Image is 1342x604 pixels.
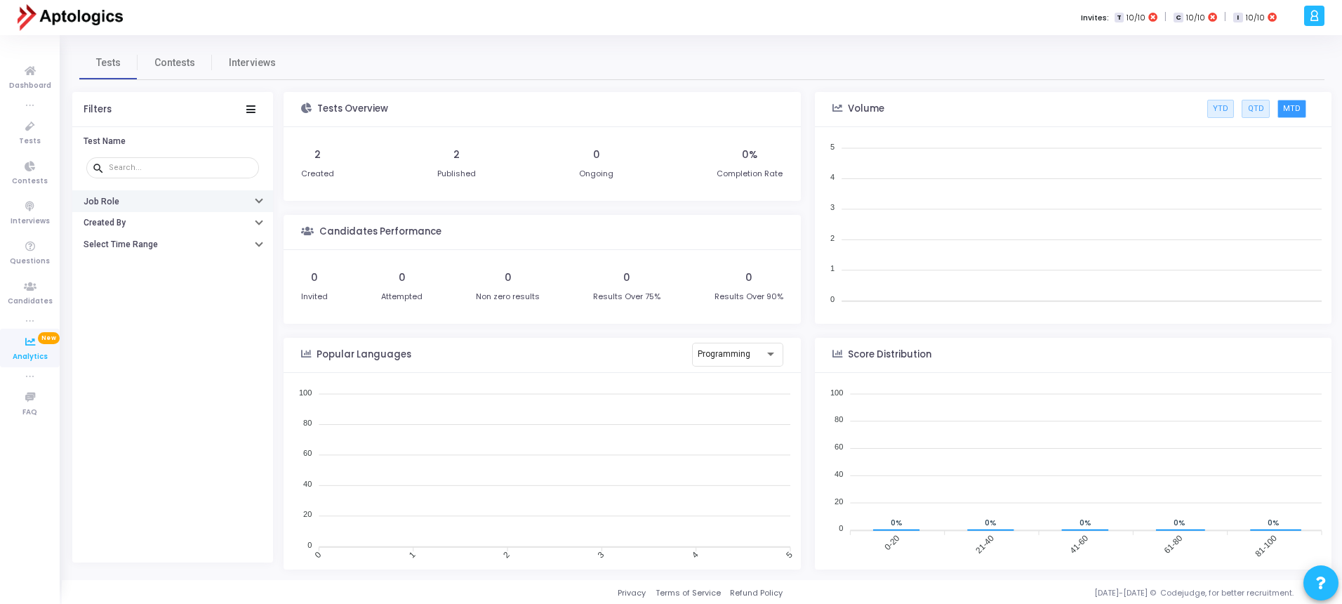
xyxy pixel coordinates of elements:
[783,587,1324,599] div: [DATE]-[DATE] © Codejudge, for better recruitment.
[313,549,324,560] tspan: 0
[593,291,660,303] div: Results Over 75%
[830,294,835,303] tspan: 0
[593,147,600,162] div: 0
[303,479,312,487] tspan: 40
[839,524,843,532] tspan: 0
[12,176,48,188] span: Contests
[38,332,60,344] span: New
[84,218,126,228] h6: Created By
[476,291,540,303] div: Non zero results
[1246,12,1265,24] span: 10/10
[1162,533,1184,556] tspan: 61-80
[579,168,613,180] div: Ongoing
[13,351,48,363] span: Analytics
[9,80,51,92] span: Dashboard
[830,203,835,211] tspan: 3
[848,349,931,360] h3: Score Distribution
[830,388,843,396] tspan: 100
[84,239,158,250] h6: Select Time Range
[72,190,273,212] button: Job Role
[974,533,996,556] tspan: 21-40
[284,215,801,250] kt-portlet-header: Candidates Performance
[848,103,884,114] h3: Volume
[19,136,41,147] span: Tests
[835,442,843,451] tspan: 60
[1127,12,1145,24] span: 10/10
[596,549,606,560] tspan: 3
[830,142,835,150] tspan: 5
[301,168,334,180] div: Created
[1233,13,1242,23] span: I
[8,296,53,308] span: Candidates
[10,256,50,268] span: Questions
[830,233,835,242] tspan: 2
[835,469,843,478] tspan: 40
[303,418,312,426] tspan: 80
[84,136,126,147] h6: Test Name
[835,415,843,424] tspan: 80
[815,338,1332,373] kt-portlet-header: Score Distribution
[1081,12,1109,24] label: Invites:
[623,270,630,285] div: 0
[154,55,195,70] span: Contests
[18,4,123,32] img: logo
[319,226,441,237] h3: Candidates Performance
[22,407,37,419] span: FAQ
[84,104,112,115] div: Filters
[1174,13,1183,23] span: C
[437,168,476,180] div: Published
[317,349,411,360] h3: Popular Languages
[830,264,835,273] tspan: 1
[303,449,312,457] tspan: 60
[501,549,512,560] tspan: 2
[229,55,276,70] span: Interviews
[84,197,119,207] h6: Job Role
[381,291,423,303] div: Attempted
[407,549,418,560] tspan: 1
[815,92,1332,127] kt-portlet-header: Volume
[314,147,321,162] div: 2
[882,533,901,552] tspan: 0-20
[96,55,121,70] span: Tests
[656,587,721,599] a: Terms of Service
[307,540,312,549] tspan: 0
[730,587,783,599] a: Refund Policy
[1253,533,1279,559] tspan: 81-100
[299,388,312,396] tspan: 100
[505,270,512,285] div: 0
[690,549,700,560] tspan: 4
[317,103,388,114] h3: Tests Overview
[618,587,646,599] a: Privacy
[72,212,273,234] button: Created By
[311,270,318,285] div: 0
[11,216,50,228] span: Interviews
[301,291,328,303] div: Invited
[715,291,783,303] div: Results Over 90%
[399,270,406,285] div: 0
[1068,533,1090,556] tspan: 41-60
[1224,10,1226,25] span: |
[1164,10,1167,25] span: |
[1277,100,1306,118] button: MTD
[284,338,801,373] kt-portlet-header: Popular Languages
[830,172,835,180] tspan: 4
[835,497,843,505] tspan: 20
[717,168,783,180] div: Completion Rate
[303,510,312,518] tspan: 20
[742,147,757,162] div: 0%
[72,234,273,256] button: Select Time Range
[109,164,253,172] input: Search...
[1242,100,1269,118] button: QTD
[745,270,752,285] div: 0
[92,162,109,174] mat-icon: search
[453,147,460,162] div: 2
[784,549,795,560] tspan: 5
[1115,13,1124,23] span: T
[698,349,750,359] span: Programming
[1207,100,1234,118] button: YTD
[72,131,273,152] button: Test Name
[1186,12,1205,24] span: 10/10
